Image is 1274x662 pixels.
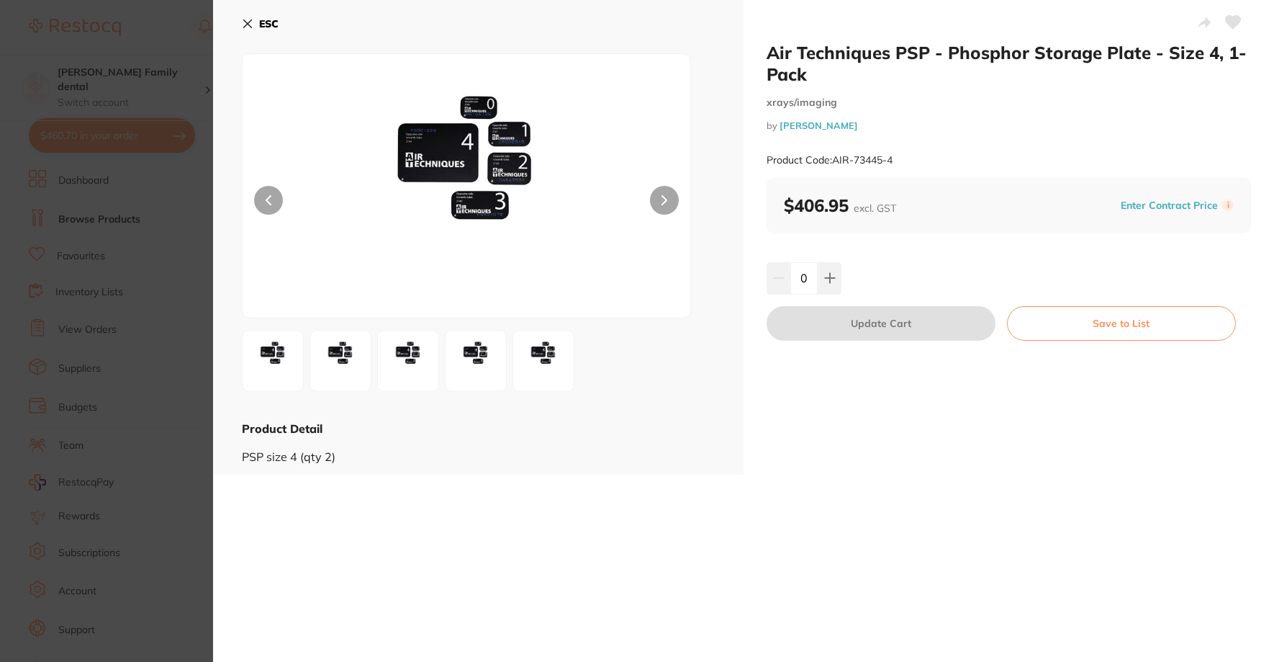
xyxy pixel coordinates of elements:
[247,335,299,387] img: NS00LmpwZw
[382,335,434,387] img: NS00XzMuanBn
[767,97,1251,109] small: xrays/imaging
[242,421,322,436] b: Product Detail
[259,17,279,30] b: ESC
[450,335,502,387] img: NS00XzQuanBn
[1007,306,1236,341] button: Save to List
[767,42,1251,85] h2: Air Techniques PSP - Phosphor Storage Plate - Size 4, 1-Pack
[1222,200,1234,211] label: i
[767,306,995,341] button: Update Cart
[518,335,569,387] img: NS00XzUuanBn
[315,335,366,387] img: NS00XzIuanBn
[767,154,893,166] small: Product Code: AIR-73445-4
[854,202,896,215] span: excl. GST
[1116,199,1222,213] button: Enter Contract Price
[242,437,715,463] div: PSP size 4 (qty 2)
[780,120,858,131] a: [PERSON_NAME]
[332,90,600,318] img: NS00LmpwZw
[767,120,1251,131] small: by
[784,194,896,216] b: $406.95
[242,12,279,36] button: ESC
